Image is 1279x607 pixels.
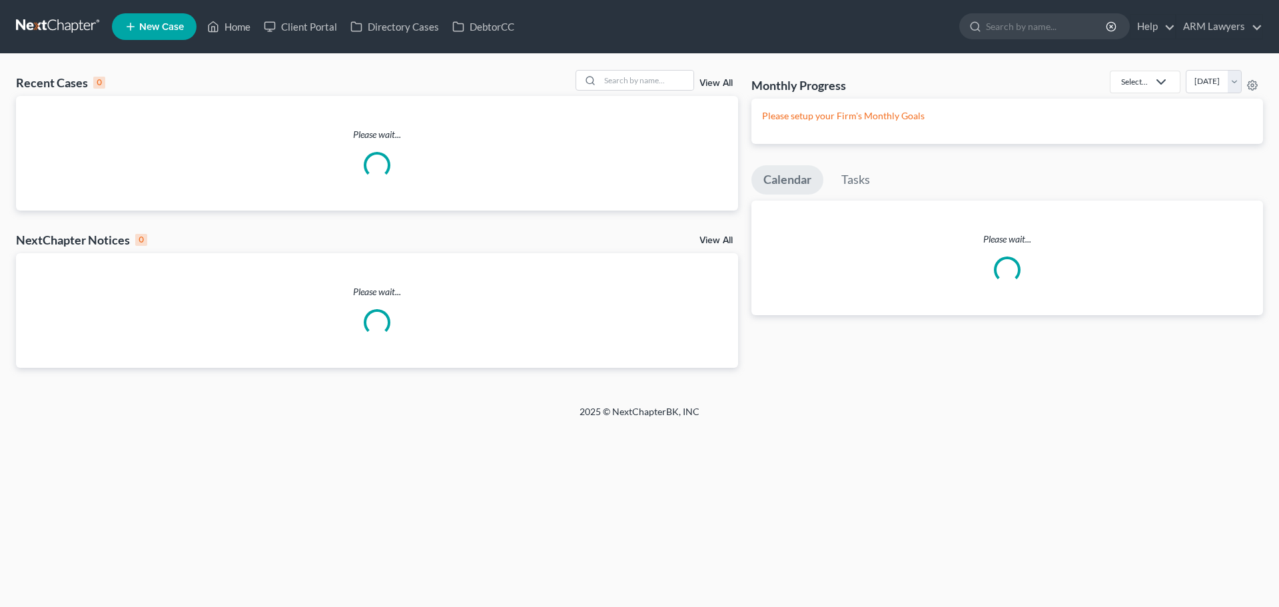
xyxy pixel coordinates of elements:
p: Please setup your Firm's Monthly Goals [762,109,1252,123]
a: Client Portal [257,15,344,39]
div: NextChapter Notices [16,232,147,248]
div: 2025 © NextChapterBK, INC [260,405,1019,429]
a: View All [699,236,733,245]
a: ARM Lawyers [1176,15,1262,39]
a: Calendar [751,165,823,195]
a: Directory Cases [344,15,446,39]
input: Search by name... [600,71,693,90]
p: Please wait... [751,233,1263,246]
p: Please wait... [16,285,738,299]
a: Help [1130,15,1175,39]
div: 0 [93,77,105,89]
a: Tasks [829,165,882,195]
div: 0 [135,234,147,246]
a: View All [699,79,733,88]
a: DebtorCC [446,15,521,39]
p: Please wait... [16,128,738,141]
input: Search by name... [986,14,1108,39]
div: Select... [1121,76,1148,87]
h3: Monthly Progress [751,77,846,93]
a: Home [201,15,257,39]
span: New Case [139,22,184,32]
div: Recent Cases [16,75,105,91]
